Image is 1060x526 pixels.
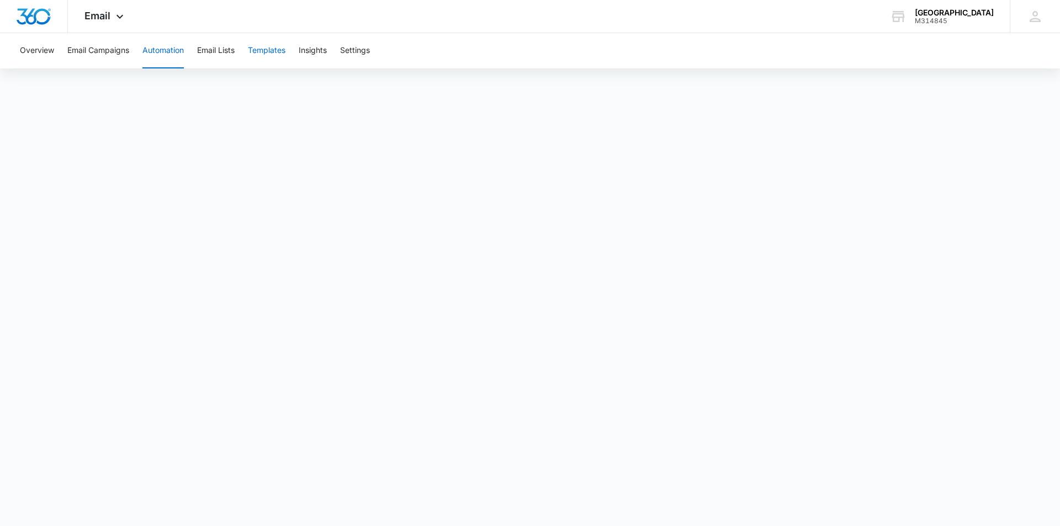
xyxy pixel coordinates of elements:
[340,33,370,68] button: Settings
[197,33,235,68] button: Email Lists
[915,8,994,17] div: account name
[142,33,184,68] button: Automation
[20,33,54,68] button: Overview
[84,10,110,22] span: Email
[248,33,285,68] button: Templates
[67,33,129,68] button: Email Campaigns
[915,17,994,25] div: account id
[299,33,327,68] button: Insights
